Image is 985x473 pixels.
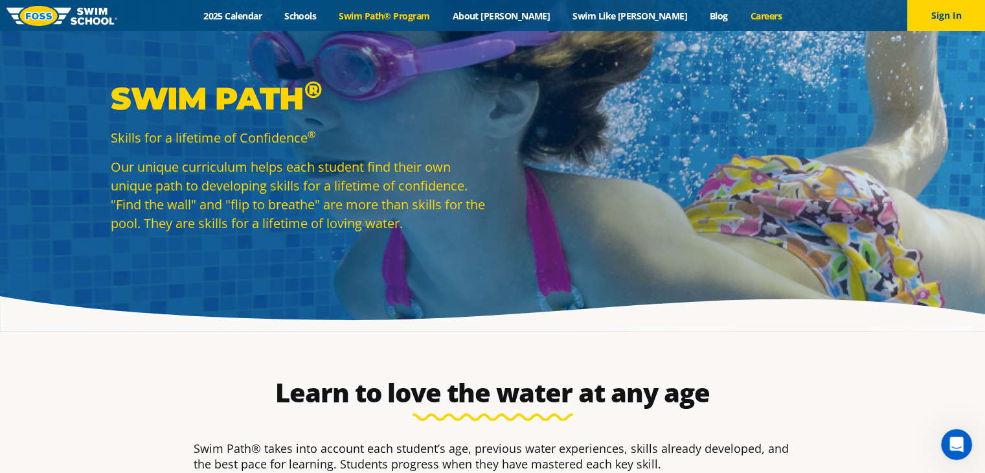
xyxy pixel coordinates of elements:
a: 2025 Calendar [192,10,273,22]
a: About [PERSON_NAME] [441,10,561,22]
p: Our unique curriculum helps each student find their own unique path to developing skills for a li... [111,157,486,233]
sup: ® [304,75,322,104]
sup: ® [308,128,315,141]
a: Swim Path® Program [328,10,441,22]
a: Swim Like [PERSON_NAME] [561,10,699,22]
a: Careers [739,10,793,22]
p: Swim Path [111,79,486,118]
p: Skills for a lifetime of Confidence [111,128,486,147]
a: Blog [698,10,739,22]
p: Swim Path® takes into account each student’s age, previous water experiences, skills already deve... [194,441,792,472]
img: FOSS Swim School Logo [6,6,117,26]
iframe: Intercom live chat [941,429,972,460]
a: Schools [273,10,328,22]
h2: Learn to love the water at any age [187,377,798,408]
